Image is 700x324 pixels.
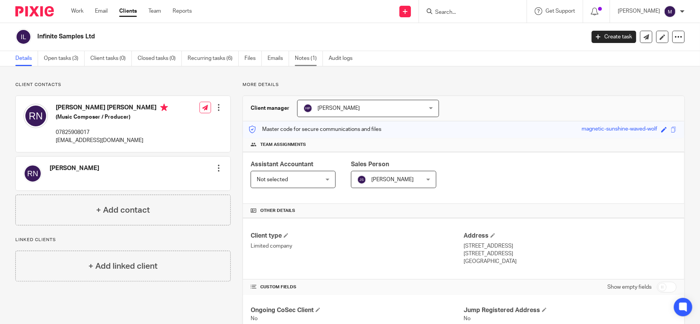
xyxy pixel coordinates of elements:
[15,6,54,17] img: Pixie
[464,258,677,265] p: [GEOGRAPHIC_DATA]
[37,33,472,41] h2: Infinite Samples Ltd
[148,7,161,15] a: Team
[251,284,464,290] h4: CUSTOM FIELDS
[56,113,168,121] h5: (Music Composer / Producer)
[15,237,231,243] p: Linked clients
[251,232,464,240] h4: Client type
[351,161,389,167] span: Sales Person
[664,5,676,18] img: svg%3E
[464,232,677,240] h4: Address
[15,51,38,66] a: Details
[50,164,99,172] h4: [PERSON_NAME]
[371,177,414,182] span: [PERSON_NAME]
[268,51,289,66] a: Emails
[434,9,504,16] input: Search
[545,8,575,14] span: Get Support
[260,208,295,214] span: Other details
[44,51,85,66] a: Open tasks (3)
[582,125,657,134] div: magnetic-sunshine-waved-wolf
[592,31,636,43] a: Create task
[15,82,231,88] p: Client contacts
[464,250,677,258] p: [STREET_ADDRESS]
[96,204,150,216] h4: + Add contact
[88,260,158,272] h4: + Add linked client
[464,316,471,321] span: No
[303,104,313,113] img: svg%3E
[56,137,168,144] p: [EMAIL_ADDRESS][DOMAIN_NAME]
[249,126,381,133] p: Master code for secure communications and files
[119,7,137,15] a: Clients
[23,104,48,128] img: svg%3E
[618,7,660,15] p: [PERSON_NAME]
[15,29,32,45] img: svg%3E
[251,161,313,167] span: Assistant Accountant
[173,7,192,15] a: Reports
[90,51,132,66] a: Client tasks (0)
[260,142,306,148] span: Team assignments
[23,164,42,183] img: svg%3E
[329,51,358,66] a: Audit logs
[71,7,83,15] a: Work
[160,104,168,111] i: Primary
[257,177,288,182] span: Not selected
[464,306,677,314] h4: Jump Registered Address
[243,82,685,88] p: More details
[56,104,168,113] h4: [PERSON_NAME] [PERSON_NAME]
[607,283,652,291] label: Show empty fields
[251,306,464,314] h4: Ongoing CoSec Client
[138,51,182,66] a: Closed tasks (0)
[295,51,323,66] a: Notes (1)
[95,7,108,15] a: Email
[188,51,239,66] a: Recurring tasks (6)
[251,242,464,250] p: Limited company
[318,106,360,111] span: [PERSON_NAME]
[244,51,262,66] a: Files
[56,129,168,136] p: 07825908017
[251,316,258,321] span: No
[464,242,677,250] p: [STREET_ADDRESS]
[357,175,366,184] img: svg%3E
[251,104,289,112] h3: Client manager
